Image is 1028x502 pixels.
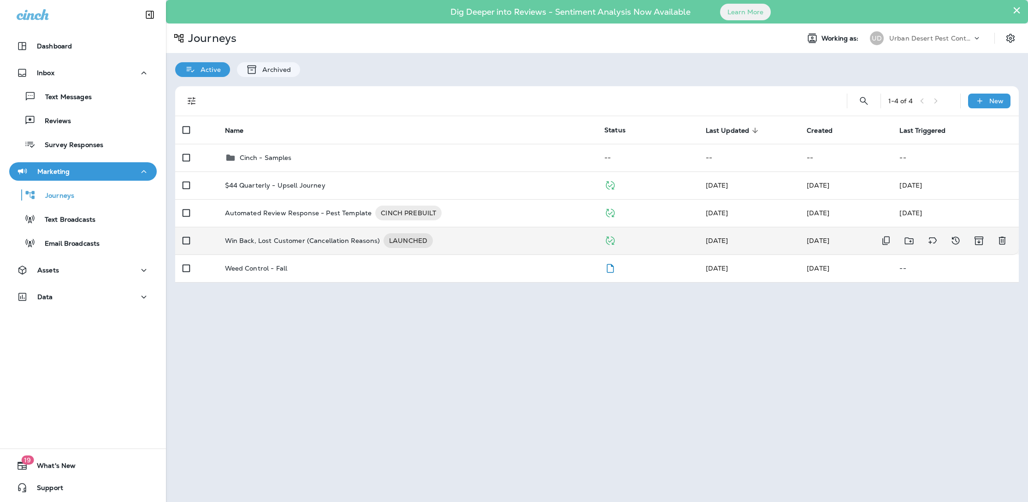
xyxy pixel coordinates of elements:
button: 19What's New [9,456,157,475]
span: Last Updated [706,126,762,135]
p: Win Back, Lost Customer (Cancellation Reasons) [225,233,380,248]
button: Collapse Sidebar [137,6,163,24]
button: Search Journeys [855,92,873,110]
span: 19 [21,455,34,465]
p: Archived [258,66,291,73]
p: Journeys [36,192,74,201]
td: -- [698,144,800,171]
p: Text Messages [36,93,92,102]
p: Inbox [37,69,54,77]
div: CINCH PREBUILT [375,206,442,220]
button: Dashboard [9,37,157,55]
button: Survey Responses [9,135,157,154]
span: Alyssa Wilson [706,236,728,245]
div: UD [870,31,884,45]
button: Journeys [9,185,157,205]
span: Frank Carreno [807,209,829,217]
button: Filters [183,92,201,110]
td: -- [597,144,698,171]
span: What's New [28,462,76,473]
button: Inbox [9,64,157,82]
p: Cinch - Samples [240,154,292,161]
p: $44 Quarterly - Upsell Journey [225,182,325,189]
span: Support [28,484,63,495]
p: Automated Review Response - Pest Template [225,206,372,220]
p: Reviews [35,117,71,126]
p: -- [899,265,1011,272]
span: Name [225,127,244,135]
button: Delete [993,231,1011,250]
td: -- [799,144,892,171]
p: Weed Control - Fall [225,265,288,272]
p: New [989,97,1004,105]
td: [DATE] [892,199,1019,227]
p: Urban Desert Pest Control [889,35,972,42]
span: Alyssa Wilson [807,264,829,272]
p: Dashboard [37,42,72,50]
button: Reviews [9,111,157,130]
button: Duplicate [877,231,895,250]
button: Text Messages [9,87,157,106]
p: Journeys [184,31,236,45]
button: Archive [969,231,988,250]
button: Data [9,288,157,306]
p: Data [37,293,53,301]
p: Assets [37,266,59,274]
span: Last Triggered [899,127,945,135]
span: Draft [604,263,616,272]
span: Published [604,180,616,189]
span: Published [604,208,616,216]
p: Active [196,66,221,73]
span: Last Updated [706,127,750,135]
span: Eluwa Monday [706,209,728,217]
button: Email Broadcasts [9,233,157,253]
button: Learn More [720,4,771,20]
span: Name [225,126,256,135]
button: Close [1012,3,1021,18]
span: Status [604,126,626,134]
span: Working as: [821,35,861,42]
span: LAUNCHED [384,236,433,245]
p: Marketing [37,168,70,175]
button: Text Broadcasts [9,209,157,229]
td: [DATE] [892,171,1019,199]
span: Created [807,126,845,135]
p: Survey Responses [35,141,103,150]
span: Created [807,127,833,135]
button: Marketing [9,162,157,181]
button: Settings [1002,30,1019,47]
span: Frank Carreno [706,181,728,189]
span: Last Triggered [899,126,957,135]
span: Alyssa Wilson [807,236,829,245]
div: 1 - 4 of 4 [888,97,913,105]
button: View Changelog [946,231,965,250]
div: LAUNCHED [384,233,433,248]
button: Add tags [923,231,942,250]
span: Alyssa Wilson [706,264,728,272]
p: Email Broadcasts [35,240,100,248]
span: CINCH PREBUILT [375,208,442,218]
span: Published [604,236,616,244]
button: Assets [9,261,157,279]
p: Text Broadcasts [35,216,95,224]
button: Support [9,478,157,497]
td: -- [892,144,1019,171]
button: Move to folder [900,231,919,250]
p: Dig Deeper into Reviews - Sentiment Analysis Now Available [424,11,717,13]
span: Frank Carreno [807,181,829,189]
